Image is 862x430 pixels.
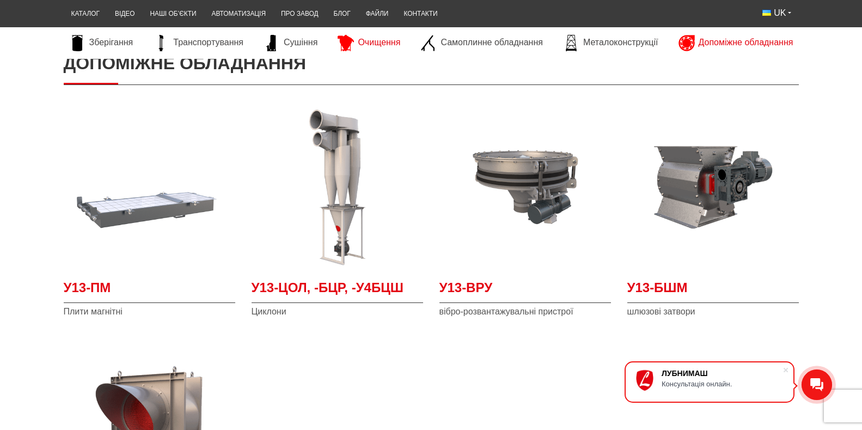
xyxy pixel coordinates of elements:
span: вібро-розвантажувальні пристрої [439,306,611,318]
span: Металоконструкції [583,37,658,49]
img: шлюзовий затвор [627,101,799,273]
a: У13-ВРУ [439,278,611,303]
span: Очищення [358,37,400,49]
div: ЛУБНИМАШ [662,369,782,378]
a: Каталог [64,3,107,25]
a: Файли [358,3,396,25]
a: Про завод [273,3,326,25]
a: Транспортування [148,35,249,51]
a: Автоматизація [204,3,273,25]
span: Циклони [252,306,423,318]
div: Консультація онлайн. [662,380,782,388]
span: Зберігання [89,37,133,49]
span: шлюзові затвори [627,306,799,318]
span: Плити магнітні [64,306,235,318]
a: Контакти [396,3,445,25]
a: У13-ЦОЛ, -БЦР, -У4БЦШ [252,278,423,303]
span: Допоміжне обладнання [699,37,793,49]
span: Транспортування [173,37,243,49]
a: Сушіння [258,35,323,51]
a: Самоплинне обладнання [415,35,548,51]
span: Сушіння [284,37,317,49]
a: У13-БШМ [627,278,799,303]
a: Блог [326,3,358,25]
h1: Допоміжне обладнання [64,42,799,85]
a: Металоконструкції [558,35,663,51]
a: Відео [107,3,142,25]
a: Зберігання [64,35,139,51]
a: У13-ПМ [64,278,235,303]
button: UK [755,3,798,23]
img: Українська [762,10,771,16]
a: Допоміжне обладнання [673,35,799,51]
a: Наші об’єкти [142,3,204,25]
span: UK [774,7,786,19]
span: Самоплинне обладнання [441,37,542,49]
a: Очищення [332,35,406,51]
